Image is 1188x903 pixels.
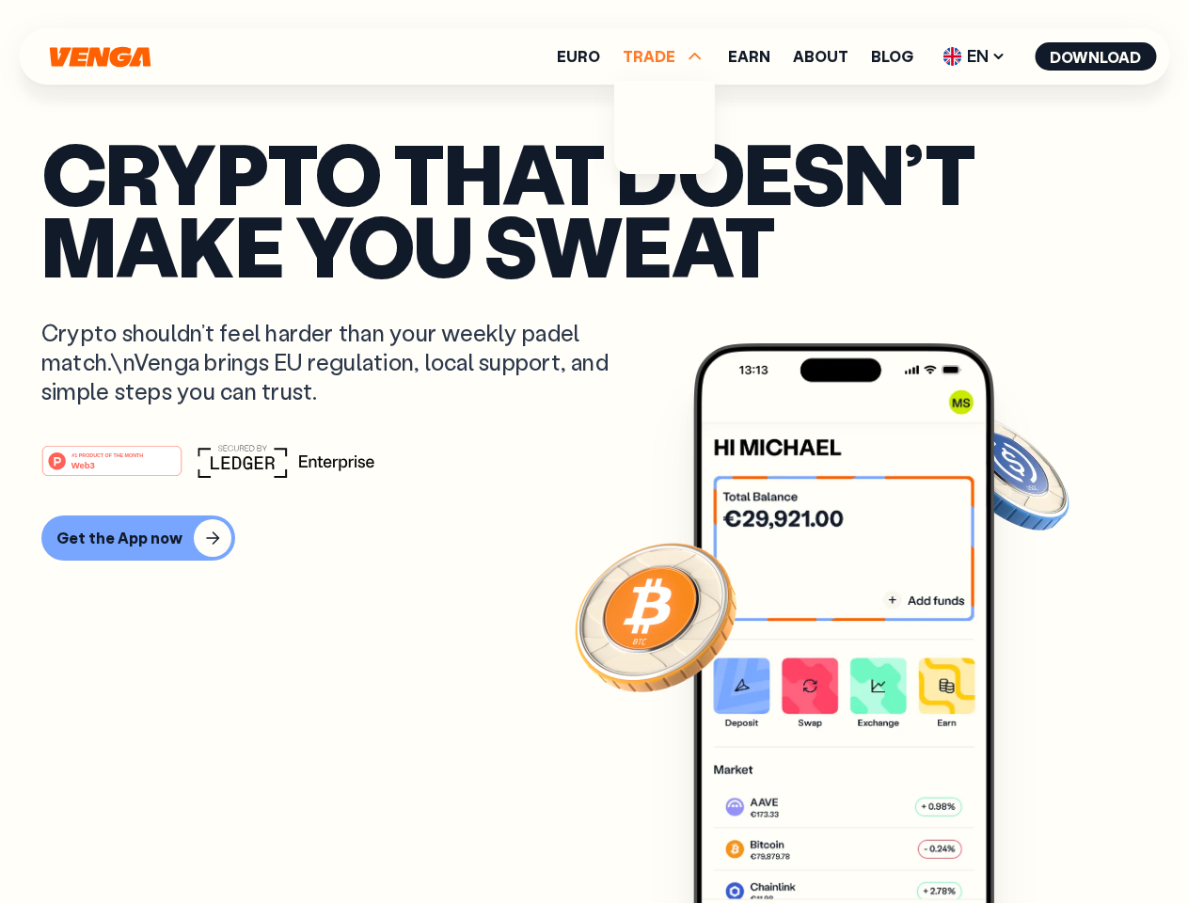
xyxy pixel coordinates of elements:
img: USDC coin [938,404,1073,540]
p: Crypto that doesn’t make you sweat [41,136,1147,280]
a: About [793,49,848,64]
span: TRADE [623,49,675,64]
a: Earn [728,49,770,64]
a: Get the App now [41,515,1147,561]
div: Get the App now [56,529,182,547]
a: Blog [871,49,913,64]
button: Download [1035,42,1156,71]
svg: Home [47,46,152,68]
tspan: #1 PRODUCT OF THE MONTH [71,451,143,457]
a: #1 PRODUCT OF THE MONTHWeb3 [41,456,182,481]
span: EN [936,41,1012,71]
img: flag-uk [942,47,961,66]
p: Crypto shouldn’t feel harder than your weekly padel match.\nVenga brings EU regulation, local sup... [41,318,636,406]
tspan: Web3 [71,459,95,469]
img: Bitcoin [571,531,740,701]
a: Euro [557,49,600,64]
button: Get the App now [41,515,235,561]
span: TRADE [623,45,705,68]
